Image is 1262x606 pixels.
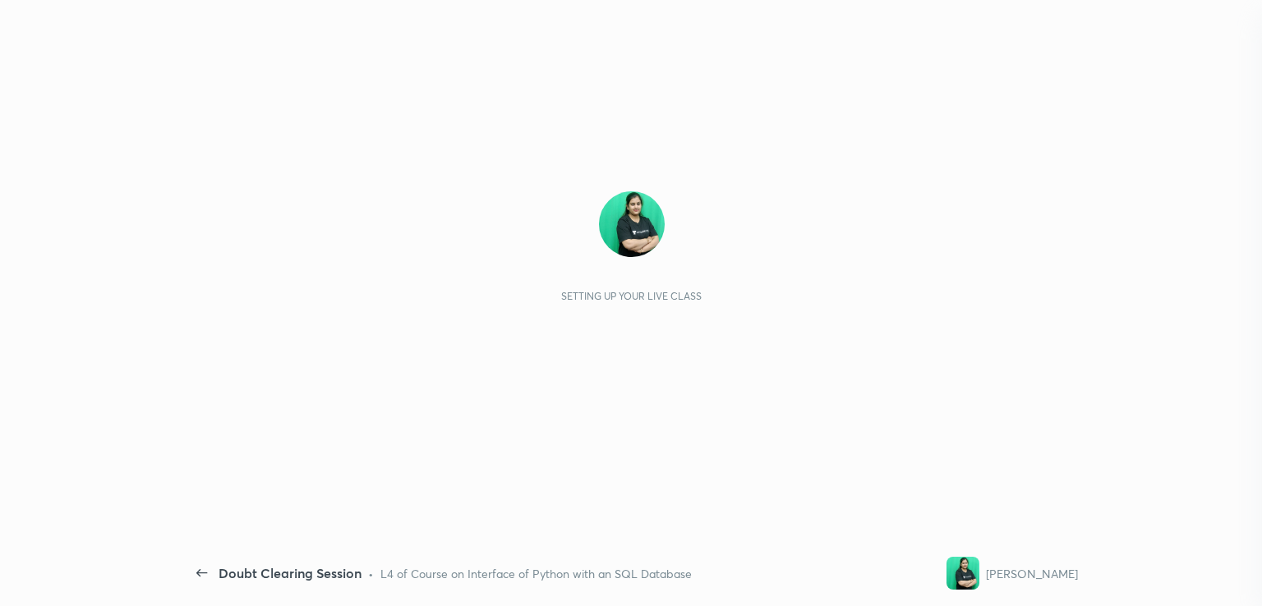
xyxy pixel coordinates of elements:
img: 7b2265ad5ca347229539244e8c80ba08.jpg [599,191,665,257]
img: 7b2265ad5ca347229539244e8c80ba08.jpg [946,557,979,590]
div: L4 of Course on Interface of Python with an SQL Database [380,565,692,582]
div: [PERSON_NAME] [986,565,1078,582]
div: Setting up your live class [561,290,702,302]
div: • [368,565,374,582]
div: Doubt Clearing Session [219,563,362,583]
